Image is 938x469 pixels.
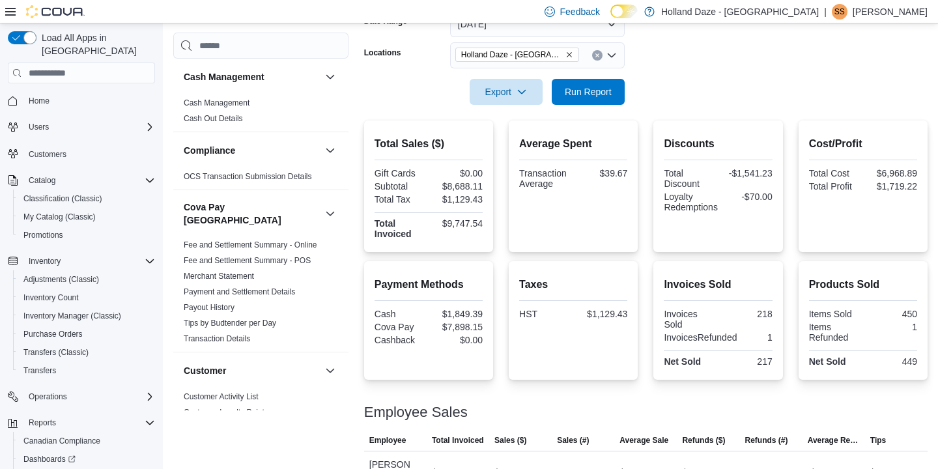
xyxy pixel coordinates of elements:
button: Users [23,119,54,135]
strong: Net Sold [809,356,846,367]
button: Operations [3,388,160,406]
button: Catalog [3,171,160,190]
button: Run Report [552,79,625,105]
span: Classification (Classic) [18,191,155,206]
button: Inventory Manager (Classic) [13,307,160,325]
div: Total Profit [809,181,860,192]
button: Compliance [184,144,320,157]
div: $9,747.54 [431,218,483,229]
div: Items Sold [809,309,860,319]
span: Transfers (Classic) [18,345,155,360]
a: Inventory Manager (Classic) [18,308,126,324]
span: Customer Activity List [184,391,259,402]
a: Tips by Budtender per Day [184,319,276,328]
h2: Cost/Profit [809,136,917,152]
button: Purchase Orders [13,325,160,343]
div: HST [519,309,571,319]
div: $0.00 [431,168,483,178]
button: Adjustments (Classic) [13,270,160,289]
h2: Invoices Sold [664,277,772,292]
span: Dashboards [23,454,76,464]
h3: Cash Management [184,70,264,83]
div: -$70.00 [723,192,773,202]
h2: Taxes [519,277,627,292]
button: Customer [322,363,338,378]
div: $6,968.89 [866,168,917,178]
span: Sales ($) [494,435,526,446]
span: Tips [870,435,886,446]
span: Catalog [29,175,55,186]
button: Clear input [592,50,603,61]
span: Transfers (Classic) [23,347,89,358]
span: Promotions [23,230,63,240]
div: 1 [866,322,917,332]
span: Customer Loyalty Points [184,407,268,418]
div: $0.00 [431,335,483,345]
div: Items Refunded [809,322,860,343]
a: Customers [23,147,72,162]
button: Canadian Compliance [13,432,160,450]
a: Transaction Details [184,334,250,343]
span: Holland Daze - [GEOGRAPHIC_DATA] [461,48,563,61]
span: Transaction Details [184,334,250,344]
button: Operations [23,389,72,405]
div: $7,898.15 [431,322,483,332]
button: Cova Pay [GEOGRAPHIC_DATA] [184,201,320,227]
div: 218 [721,309,773,319]
h3: Compliance [184,144,235,157]
div: $8,688.11 [431,181,483,192]
span: Run Report [565,85,612,98]
a: Fee and Settlement Summary - POS [184,256,311,265]
span: SS [834,4,845,20]
span: Purchase Orders [18,326,155,342]
button: Reports [23,415,61,431]
h3: Employee Sales [364,405,468,420]
span: Promotions [18,227,155,243]
span: Feedback [560,5,600,18]
div: Gift Cards [375,168,426,178]
span: Inventory [23,253,155,269]
a: Fee and Settlement Summary - Online [184,240,317,249]
div: $1,129.43 [431,194,483,205]
h2: Products Sold [809,277,917,292]
strong: Net Sold [664,356,701,367]
p: Holland Daze - [GEOGRAPHIC_DATA] [661,4,819,20]
div: Total Tax [375,194,426,205]
label: Locations [364,48,401,58]
a: Home [23,93,55,109]
a: Dashboards [13,450,160,468]
span: Inventory Count [18,290,155,306]
button: Reports [3,414,160,432]
div: $1,129.43 [576,309,627,319]
span: Refunds ($) [682,435,725,446]
span: Customers [29,149,66,160]
span: Operations [23,389,155,405]
h2: Payment Methods [375,277,483,292]
h2: Total Sales ($) [375,136,483,152]
a: Purchase Orders [18,326,88,342]
a: Inventory Count [18,290,84,306]
span: My Catalog (Classic) [18,209,155,225]
span: Transfers [18,363,155,378]
span: Users [29,122,49,132]
button: Promotions [13,226,160,244]
button: Inventory [3,252,160,270]
div: $1,719.22 [866,181,917,192]
span: Inventory Count [23,292,79,303]
button: Users [3,118,160,136]
span: Fee and Settlement Summary - Online [184,240,317,250]
button: Inventory [23,253,66,269]
a: Adjustments (Classic) [18,272,104,287]
span: Reports [29,418,56,428]
div: Total Cost [809,168,860,178]
div: Subtotal [375,181,426,192]
span: Customers [23,145,155,162]
span: Dashboards [18,451,155,467]
span: Home [23,92,155,109]
h2: Average Spent [519,136,627,152]
div: Cash [375,309,426,319]
button: [DATE] [450,11,625,37]
div: 450 [866,309,917,319]
span: Employee [369,435,406,446]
